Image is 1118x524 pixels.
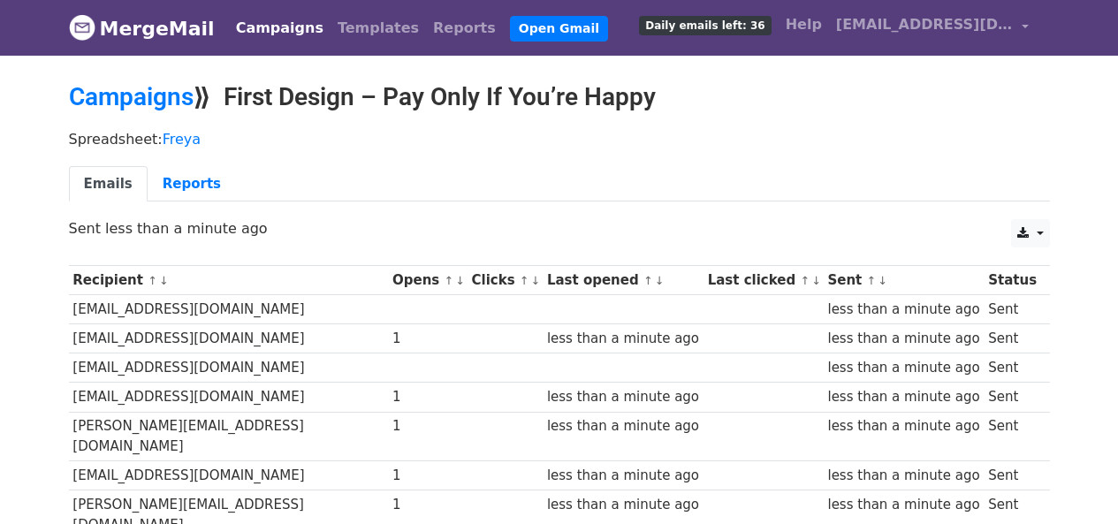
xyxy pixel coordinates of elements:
[69,82,194,111] a: Campaigns
[392,387,463,407] div: 1
[632,7,778,42] a: Daily emails left: 36
[836,14,1013,35] span: [EMAIL_ADDRESS][DOMAIN_NAME]
[69,166,148,202] a: Emails
[547,387,699,407] div: less than a minute ago
[388,266,468,295] th: Opens
[455,274,465,287] a: ↓
[984,324,1040,353] td: Sent
[69,130,1050,148] p: Spreadsheet:
[984,295,1040,324] td: Sent
[547,329,699,349] div: less than a minute ago
[331,11,426,46] a: Templates
[148,166,236,202] a: Reports
[984,412,1040,461] td: Sent
[984,353,1040,383] td: Sent
[148,274,157,287] a: ↑
[69,295,389,324] td: [EMAIL_ADDRESS][DOMAIN_NAME]
[984,461,1040,490] td: Sent
[547,495,699,515] div: less than a minute ago
[392,495,463,515] div: 1
[69,461,389,490] td: [EMAIL_ADDRESS][DOMAIN_NAME]
[827,329,979,349] div: less than a minute ago
[510,16,608,42] a: Open Gmail
[69,353,389,383] td: [EMAIL_ADDRESS][DOMAIN_NAME]
[704,266,824,295] th: Last clicked
[827,495,979,515] div: less than a minute ago
[69,10,215,47] a: MergeMail
[69,383,389,412] td: [EMAIL_ADDRESS][DOMAIN_NAME]
[800,274,810,287] a: ↑
[69,324,389,353] td: [EMAIL_ADDRESS][DOMAIN_NAME]
[531,274,541,287] a: ↓
[468,266,543,295] th: Clicks
[392,329,463,349] div: 1
[69,219,1050,238] p: Sent less than a minute ago
[392,416,463,437] div: 1
[827,387,979,407] div: less than a minute ago
[639,16,771,35] span: Daily emails left: 36
[779,7,829,42] a: Help
[827,358,979,378] div: less than a minute ago
[392,466,463,486] div: 1
[426,11,503,46] a: Reports
[444,274,453,287] a: ↑
[984,266,1040,295] th: Status
[543,266,704,295] th: Last opened
[827,300,979,320] div: less than a minute ago
[643,274,653,287] a: ↑
[547,466,699,486] div: less than a minute ago
[69,266,389,295] th: Recipient
[878,274,887,287] a: ↓
[811,274,821,287] a: ↓
[829,7,1036,49] a: [EMAIL_ADDRESS][DOMAIN_NAME]
[159,274,169,287] a: ↓
[827,466,979,486] div: less than a minute ago
[229,11,331,46] a: Campaigns
[655,274,665,287] a: ↓
[984,383,1040,412] td: Sent
[824,266,985,295] th: Sent
[163,131,201,148] a: Freya
[69,14,95,41] img: MergeMail logo
[69,82,1050,112] h2: ⟫ First Design – Pay Only If You’re Happy
[69,412,389,461] td: [PERSON_NAME][EMAIL_ADDRESS][DOMAIN_NAME]
[827,416,979,437] div: less than a minute ago
[867,274,877,287] a: ↑
[520,274,529,287] a: ↑
[547,416,699,437] div: less than a minute ago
